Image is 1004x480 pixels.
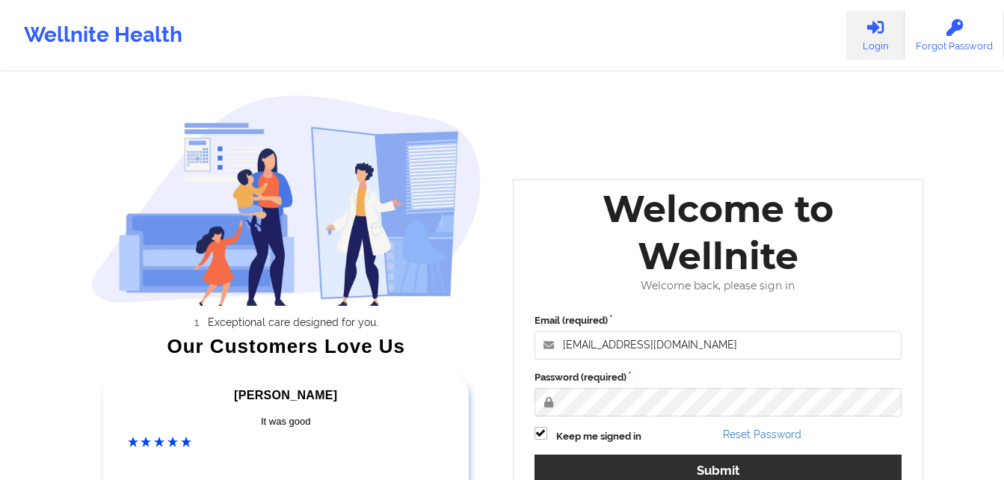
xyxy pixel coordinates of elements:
[905,10,1004,60] a: Forgot Password
[105,316,481,328] li: Exceptional care designed for you.
[524,280,913,292] div: Welcome back, please sign in
[535,370,902,385] label: Password (required)
[91,94,481,306] img: wellnite-auth-hero_200.c722682e.png
[128,414,445,429] div: It was good
[556,429,641,444] label: Keep me signed in
[846,10,905,60] a: Login
[524,185,913,280] div: Welcome to Wellnite
[723,428,801,440] a: Reset Password
[535,313,902,328] label: Email (required)
[91,339,481,354] div: Our Customers Love Us
[535,331,902,360] input: Email address
[234,389,337,401] span: [PERSON_NAME]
